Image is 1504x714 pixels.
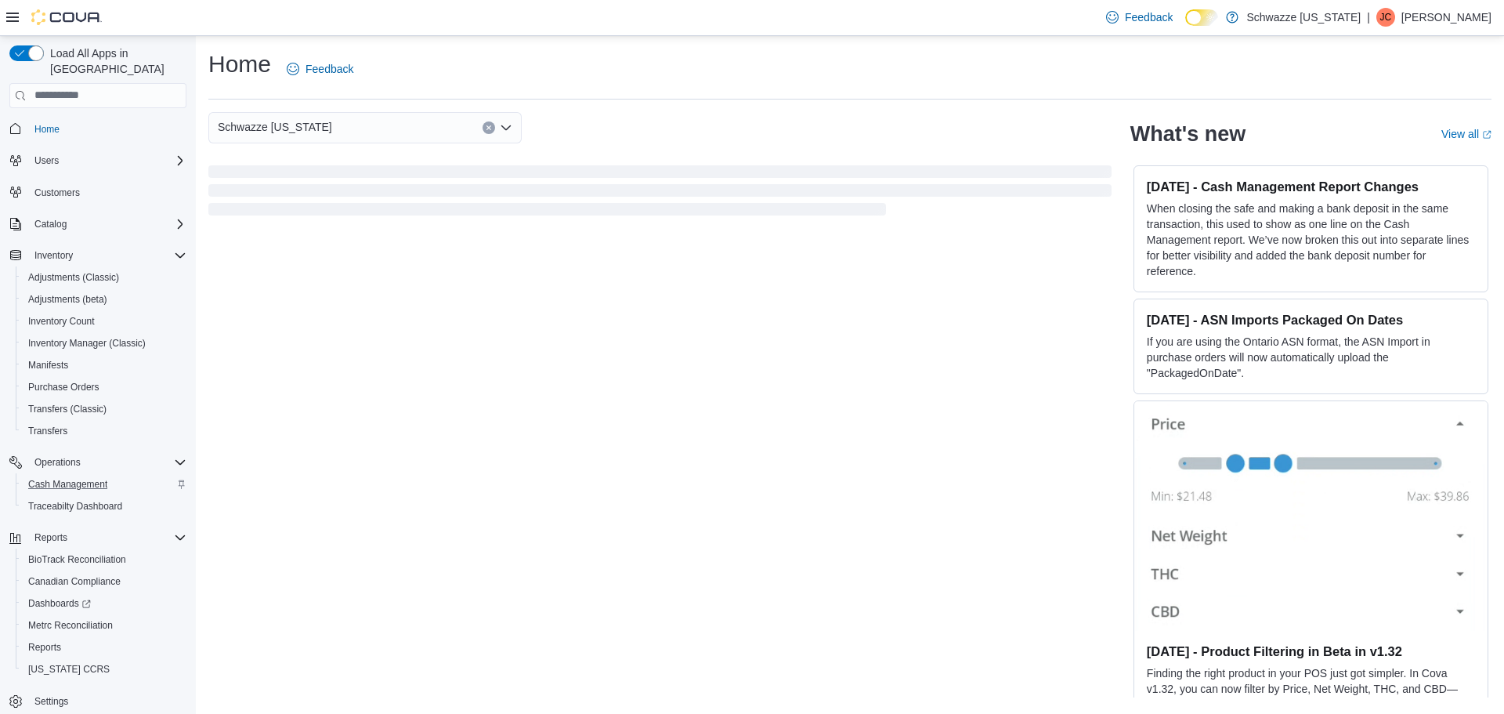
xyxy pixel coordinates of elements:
[28,119,186,139] span: Home
[22,475,186,494] span: Cash Management
[28,692,74,711] a: Settings
[22,334,186,353] span: Inventory Manager (Classic)
[31,9,102,25] img: Cova
[16,593,193,614] a: Dashboards
[208,169,1112,219] span: Loading
[1125,9,1173,25] span: Feedback
[3,150,193,172] button: Users
[28,663,110,676] span: [US_STATE] CCRS
[28,183,186,202] span: Customers
[16,310,193,332] button: Inventory Count
[28,271,119,284] span: Adjustments (Classic)
[28,183,86,202] a: Customers
[22,475,114,494] a: Cash Management
[1376,8,1395,27] div: Jennifer Cunningham
[22,334,152,353] a: Inventory Manager (Classic)
[1147,643,1475,659] h3: [DATE] - Product Filtering in Beta in v1.32
[22,616,119,635] a: Metrc Reconciliation
[1147,312,1475,328] h3: [DATE] - ASN Imports Packaged On Dates
[208,49,271,80] h1: Home
[16,354,193,376] button: Manifests
[28,575,121,588] span: Canadian Compliance
[1147,334,1475,381] p: If you are using the Ontario ASN format, the ASN Import in purchase orders will now automatically...
[22,422,74,440] a: Transfers
[16,614,193,636] button: Metrc Reconciliation
[22,594,186,613] span: Dashboards
[1147,201,1475,279] p: When closing the safe and making a bank deposit in the same transaction, this used to show as one...
[3,213,193,235] button: Catalog
[22,572,186,591] span: Canadian Compliance
[16,420,193,442] button: Transfers
[28,528,186,547] span: Reports
[28,403,107,415] span: Transfers (Classic)
[22,378,186,397] span: Purchase Orders
[22,268,186,287] span: Adjustments (Classic)
[28,478,107,491] span: Cash Management
[16,658,193,680] button: [US_STATE] CCRS
[34,695,68,708] span: Settings
[28,528,74,547] button: Reports
[28,293,107,306] span: Adjustments (beta)
[22,290,186,309] span: Adjustments (beta)
[16,332,193,354] button: Inventory Manager (Classic)
[34,218,67,230] span: Catalog
[28,453,87,472] button: Operations
[28,381,99,393] span: Purchase Orders
[28,500,122,513] span: Traceabilty Dashboard
[1380,8,1392,27] span: JC
[16,376,193,398] button: Purchase Orders
[34,123,60,136] span: Home
[305,61,353,77] span: Feedback
[22,268,125,287] a: Adjustments (Classic)
[28,246,186,265] span: Inventory
[28,246,79,265] button: Inventory
[16,398,193,420] button: Transfers (Classic)
[3,245,193,266] button: Inventory
[28,337,146,350] span: Inventory Manager (Classic)
[22,638,67,657] a: Reports
[28,453,186,472] span: Operations
[3,690,193,712] button: Settings
[28,215,73,234] button: Catalog
[22,616,186,635] span: Metrc Reconciliation
[28,359,68,371] span: Manifests
[1441,128,1491,140] a: View allExternal link
[28,619,113,632] span: Metrc Reconciliation
[28,691,186,711] span: Settings
[22,497,128,516] a: Traceabilty Dashboard
[3,451,193,473] button: Operations
[483,121,495,134] button: Clear input
[22,660,186,679] span: Washington CCRS
[22,550,132,569] a: BioTrack Reconciliation
[22,422,186,440] span: Transfers
[34,187,80,199] span: Customers
[22,356,74,375] a: Manifests
[22,497,186,516] span: Traceabilty Dashboard
[22,660,116,679] a: [US_STATE] CCRS
[44,45,186,77] span: Load All Apps in [GEOGRAPHIC_DATA]
[3,181,193,204] button: Customers
[28,597,91,610] span: Dashboards
[1401,8,1491,27] p: [PERSON_NAME]
[22,638,186,657] span: Reports
[22,312,101,331] a: Inventory Count
[34,249,73,262] span: Inventory
[22,550,186,569] span: BioTrack Reconciliation
[1185,9,1218,26] input: Dark Mode
[22,594,97,613] a: Dashboards
[34,154,59,167] span: Users
[22,400,186,419] span: Transfers (Classic)
[22,400,113,419] a: Transfers (Classic)
[22,356,186,375] span: Manifests
[1246,8,1361,27] p: Schwazze [US_STATE]
[16,495,193,517] button: Traceabilty Dashboard
[1147,179,1475,194] h3: [DATE] - Cash Management Report Changes
[1130,121,1245,147] h2: What's new
[16,549,193,571] button: BioTrack Reconciliation
[28,151,186,170] span: Users
[28,215,186,234] span: Catalog
[34,456,81,469] span: Operations
[3,527,193,549] button: Reports
[1482,130,1491,140] svg: External link
[500,121,512,134] button: Open list of options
